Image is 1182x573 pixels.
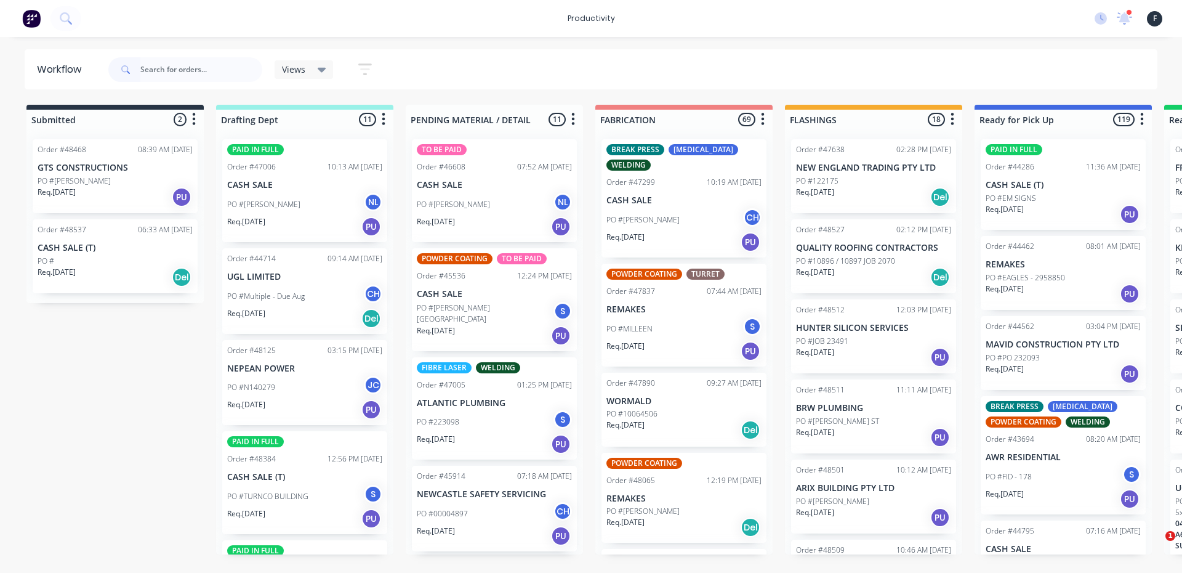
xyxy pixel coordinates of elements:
p: PO #Multiple - Due Aug [227,291,305,302]
p: Req. [DATE] [796,347,834,358]
div: PU [930,347,950,367]
div: PU [1120,364,1140,384]
p: NEWCASTLE SAFETY SERVICING [417,489,572,500]
span: Views [282,63,305,76]
img: Factory [22,9,41,28]
div: Order #4471409:14 AM [DATE]UGL LIMITEDPO #Multiple - Due AugCHReq.[DATE]Del [222,248,387,334]
p: CASH SALE [986,544,1141,555]
div: Order #44462 [986,241,1034,252]
div: S [553,302,572,320]
p: Req. [DATE] [986,364,1024,375]
div: 09:27 AM [DATE] [707,378,762,389]
div: Order #47482 [606,554,655,565]
div: Order #48537 [38,224,86,235]
p: PO #[PERSON_NAME] [606,214,680,226]
div: 06:33 AM [DATE] [138,224,193,235]
div: POWDER COATING [986,417,1061,428]
div: 07:16 AM [DATE] [1086,526,1141,537]
div: PU [551,326,571,346]
div: POWDER COATINGTURRETOrder #4783707:44 AM [DATE]REMAKESPO #MILLEENSReq.[DATE]PU [601,264,766,367]
div: FIBRE LASER [417,362,472,373]
div: WELDING [1066,417,1110,428]
div: 02:12 PM [DATE] [896,224,951,235]
div: Order #48501 [796,465,845,476]
div: PAID IN FULLOrder #4700610:13 AM [DATE]CASH SALEPO #[PERSON_NAME]NLReq.[DATE]PU [222,139,387,242]
div: PU [361,509,381,529]
div: PAID IN FULL [986,144,1042,155]
div: 12:19 PM [DATE] [707,475,762,486]
div: Order #47006 [227,161,276,173]
div: Order #44286 [986,161,1034,173]
div: Order #4852702:12 PM [DATE]QUALITY ROOFING CONTRACTORSPO #10896 / 10897 JOB 2070Req.[DATE]Del [791,219,956,293]
div: 10:13 AM [DATE] [328,161,382,173]
div: 08:39 AM [DATE] [138,144,193,155]
div: Del [361,309,381,328]
div: Order #45536 [417,270,465,282]
div: TO BE PAID [497,253,547,264]
iframe: Intercom live chat [1140,531,1170,561]
p: CASH SALE (T) [986,180,1141,190]
div: BREAK PRESS[MEDICAL_DATA]POWDER COATINGWELDINGOrder #4369408:20 AM [DATE]AWR RESIDENTIALPO #FID -... [981,396,1146,514]
p: PO #MILLEEN [606,323,653,335]
div: Order #4851212:03 PM [DATE]HUNTER SILICON SERVICESPO #JOB 23491Req.[DATE]PU [791,299,956,373]
p: PO #FID - 178 [986,471,1032,482]
div: Order #48468 [38,144,86,155]
p: ATLANTIC PLUMBING [417,398,572,408]
p: HUNTER SILICON SERVICES [796,323,951,333]
div: PU [172,187,191,207]
p: PO #EAGLES - 2958850 [986,272,1065,283]
div: 08:01 AM [DATE] [1086,241,1141,252]
p: Req. [DATE] [227,216,265,227]
div: CH [364,285,382,303]
p: Req. [DATE] [606,517,645,528]
p: Req. [DATE] [606,420,645,431]
div: TURRET [686,269,725,280]
div: BREAK PRESS [606,144,664,155]
div: Order #4789009:27 AM [DATE]WORMALDPO #10064506Req.[DATE]Del [601,373,766,447]
div: PU [930,428,950,447]
div: Del [741,518,760,537]
div: 07:18 AM [DATE] [517,471,572,482]
div: PU [551,434,571,454]
div: CH [553,502,572,521]
span: 1 [1165,531,1175,541]
div: POWDER COATING [606,269,682,280]
div: PU [741,341,760,361]
div: PAID IN FULL [227,144,284,155]
p: PO #N140279 [227,382,275,393]
div: [MEDICAL_DATA] [669,144,738,155]
p: AWR RESIDENTIAL [986,452,1141,463]
p: PO #122175 [796,176,838,187]
div: 12:56 PM [DATE] [328,453,382,465]
p: PO #JOB 23491 [796,336,848,347]
p: CASH SALE [606,195,762,206]
div: S [1122,465,1141,484]
p: ARIX BUILDING PTY LTD [796,483,951,494]
div: PU [1120,205,1140,224]
p: NEPEAN POWER [227,364,382,374]
p: PO #223098 [417,417,459,428]
div: Order #44562 [986,321,1034,332]
div: Order #45914 [417,471,465,482]
div: 12:03 PM [DATE] [896,304,951,315]
p: PO #[PERSON_NAME] [417,199,490,210]
div: 01:25 PM [DATE] [517,380,572,391]
p: Req. [DATE] [417,216,455,227]
div: Order #48125 [227,345,276,356]
div: 10:12 AM [DATE] [896,465,951,476]
div: Order #48512 [796,304,845,315]
div: Order #48511 [796,384,845,396]
p: PO #[PERSON_NAME] [38,176,111,187]
p: Req. [DATE] [986,283,1024,295]
div: S [553,410,572,429]
p: Req. [DATE] [417,434,455,445]
div: Order #48065 [606,475,655,486]
p: Req. [DATE] [38,267,76,278]
div: POWDER COATING [417,253,492,264]
p: PO #PO 232093 [986,352,1040,364]
p: CASH SALE [227,180,382,190]
p: Req. [DATE] [796,267,834,278]
div: TO BE PAIDOrder #4660807:52 AM [DATE]CASH SALEPO #[PERSON_NAME]NLReq.[DATE]PU [412,139,577,242]
p: Req. [DATE] [986,204,1024,215]
div: 11:11 AM [DATE] [896,384,951,396]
